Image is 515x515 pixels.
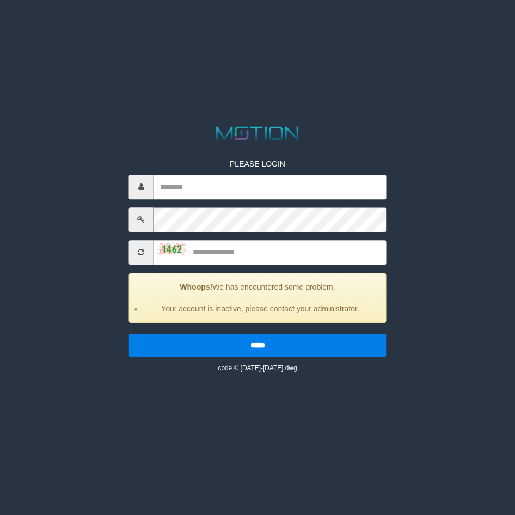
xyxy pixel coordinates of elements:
li: Your account is inactive, please contact your administrator. [143,303,378,314]
img: captcha [159,243,186,254]
p: PLEASE LOGIN [129,158,387,169]
small: code © [DATE]-[DATE] dwg [218,364,297,372]
img: MOTION_logo.png [212,124,303,142]
div: We has encountered some problem. [129,273,387,323]
strong: Whoops! [180,283,212,291]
